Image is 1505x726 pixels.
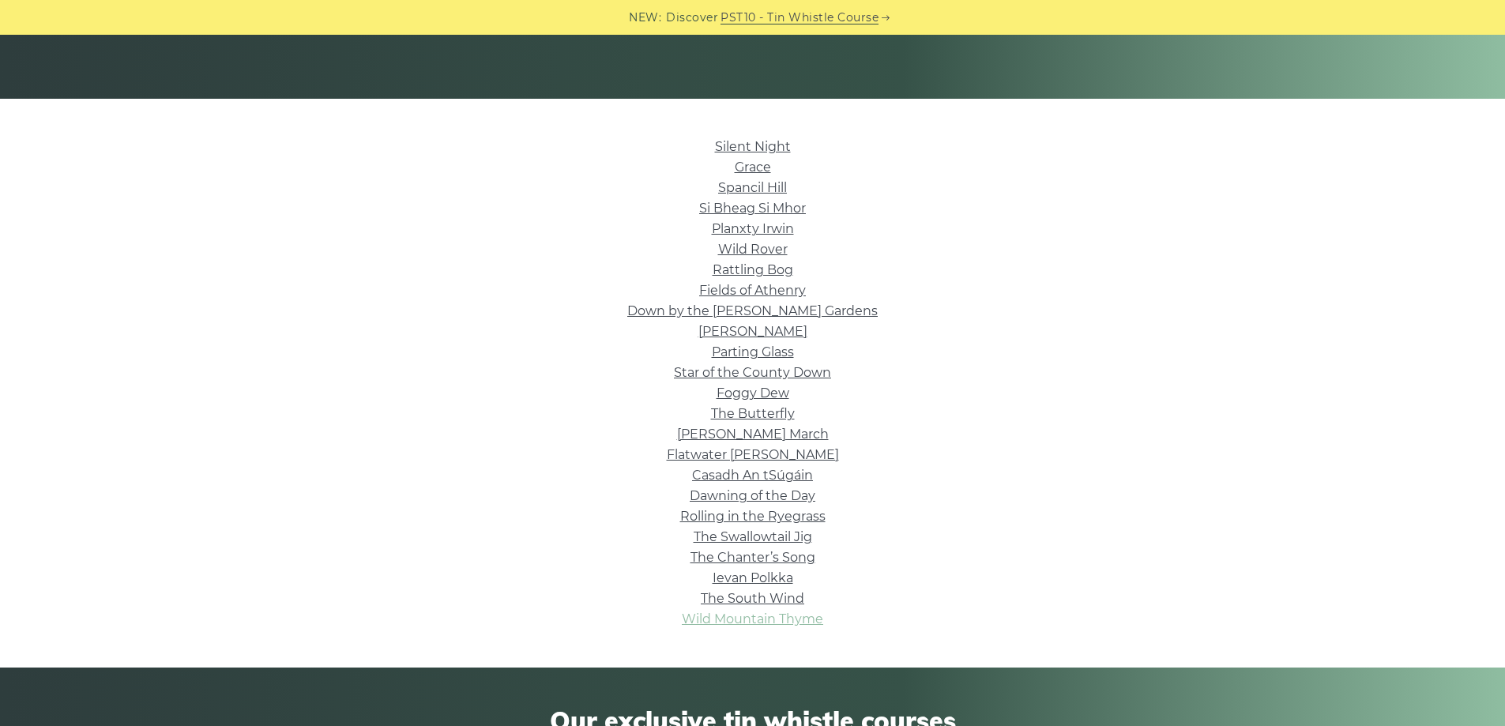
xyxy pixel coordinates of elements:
span: NEW: [629,9,661,27]
a: Flatwater [PERSON_NAME] [667,447,839,462]
span: Discover [666,9,718,27]
a: The South Wind [701,591,804,606]
a: Wild Rover [718,242,788,257]
a: Parting Glass [712,344,794,359]
a: Fields of Athenry [699,283,806,298]
a: Dawning of the Day [690,488,815,503]
a: [PERSON_NAME] [698,324,807,339]
a: Silent Night [715,139,791,154]
a: Wild Mountain Thyme [682,611,823,626]
a: Down by the [PERSON_NAME] Gardens [627,303,878,318]
a: Casadh An tSúgáin [692,468,813,483]
a: Foggy Dew [717,386,789,401]
a: Rolling in the Ryegrass [680,509,826,524]
a: The Butterfly [711,406,795,421]
a: Si­ Bheag Si­ Mhor [699,201,806,216]
a: PST10 - Tin Whistle Course [721,9,879,27]
a: Planxty Irwin [712,221,794,236]
a: [PERSON_NAME] March [677,427,829,442]
a: Ievan Polkka [713,570,793,585]
a: Spancil Hill [718,180,787,195]
a: Grace [735,160,771,175]
a: Rattling Bog [713,262,793,277]
a: Star of the County Down [674,365,831,380]
a: The Chanter’s Song [690,550,815,565]
a: The Swallowtail Jig [694,529,812,544]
